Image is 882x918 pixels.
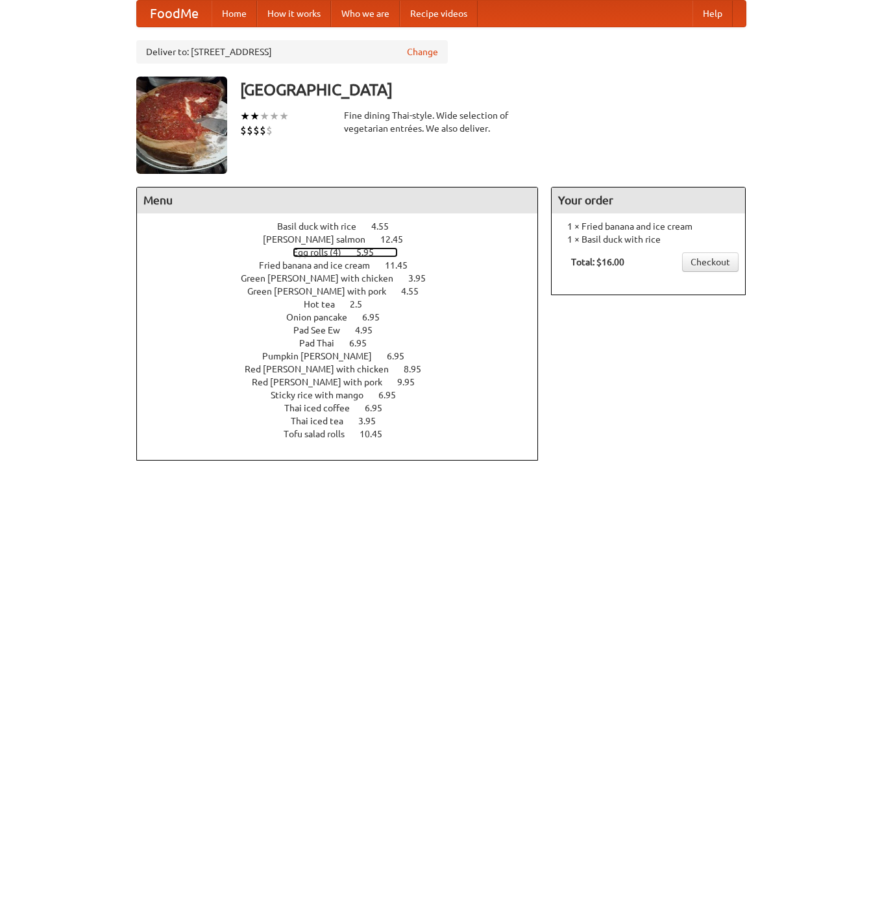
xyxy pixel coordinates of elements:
[350,299,375,309] span: 2.5
[558,233,739,246] li: 1 × Basil duck with rice
[304,299,348,309] span: Hot tea
[241,273,406,284] span: Green [PERSON_NAME] with chicken
[252,377,439,387] a: Red [PERSON_NAME] with pork 9.95
[408,273,439,284] span: 3.95
[252,377,395,387] span: Red [PERSON_NAME] with pork
[400,1,478,27] a: Recipe videos
[682,252,739,272] a: Checkout
[286,312,404,322] a: Onion pancake 6.95
[137,1,212,27] a: FoodMe
[271,390,420,400] a: Sticky rice with mango 6.95
[245,364,445,374] a: Red [PERSON_NAME] with chicken 8.95
[271,390,376,400] span: Sticky rice with mango
[355,325,386,335] span: 4.95
[365,403,395,413] span: 6.95
[212,1,257,27] a: Home
[136,77,227,174] img: angular.jpg
[397,377,428,387] span: 9.95
[304,299,386,309] a: Hot tea 2.5
[266,123,273,138] li: $
[269,109,279,123] li: ★
[291,416,356,426] span: Thai iced tea
[240,123,247,138] li: $
[286,312,360,322] span: Onion pancake
[247,286,443,296] a: Green [PERSON_NAME] with pork 4.55
[380,234,416,245] span: 12.45
[284,429,358,439] span: Tofu salad rolls
[331,1,400,27] a: Who we are
[344,109,539,135] div: Fine dining Thai-style. Wide selection of vegetarian entrées. We also deliver.
[360,429,395,439] span: 10.45
[262,351,385,361] span: Pumpkin [PERSON_NAME]
[247,286,399,296] span: Green [PERSON_NAME] with pork
[371,221,402,232] span: 4.55
[284,403,406,413] a: Thai iced coffee 6.95
[277,221,413,232] a: Basil duck with rice 4.55
[263,234,427,245] a: [PERSON_NAME] salmon 12.45
[277,221,369,232] span: Basil duck with rice
[571,257,624,267] b: Total: $16.00
[137,187,538,213] h4: Menu
[299,338,347,348] span: Pad Thai
[257,1,331,27] a: How it works
[401,286,432,296] span: 4.55
[247,123,253,138] li: $
[356,247,387,258] span: 5.95
[245,364,402,374] span: Red [PERSON_NAME] with chicken
[362,312,393,322] span: 6.95
[293,325,397,335] a: Pad See Ew 4.95
[293,325,353,335] span: Pad See Ew
[260,123,266,138] li: $
[260,109,269,123] li: ★
[250,109,260,123] li: ★
[558,220,739,233] li: 1 × Fried banana and ice cream
[262,351,428,361] a: Pumpkin [PERSON_NAME] 6.95
[291,416,400,426] a: Thai iced tea 3.95
[552,187,745,213] h4: Your order
[263,234,378,245] span: [PERSON_NAME] salmon
[293,247,398,258] a: Egg rolls (4) 5.95
[378,390,409,400] span: 6.95
[404,364,434,374] span: 8.95
[284,429,406,439] a: Tofu salad rolls 10.45
[299,338,391,348] a: Pad Thai 6.95
[407,45,438,58] a: Change
[293,247,354,258] span: Egg rolls (4)
[284,403,363,413] span: Thai iced coffee
[241,273,450,284] a: Green [PERSON_NAME] with chicken 3.95
[692,1,733,27] a: Help
[358,416,389,426] span: 3.95
[279,109,289,123] li: ★
[349,338,380,348] span: 6.95
[240,77,746,103] h3: [GEOGRAPHIC_DATA]
[387,351,417,361] span: 6.95
[136,40,448,64] div: Deliver to: [STREET_ADDRESS]
[259,260,383,271] span: Fried banana and ice cream
[259,260,432,271] a: Fried banana and ice cream 11.45
[253,123,260,138] li: $
[385,260,421,271] span: 11.45
[240,109,250,123] li: ★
